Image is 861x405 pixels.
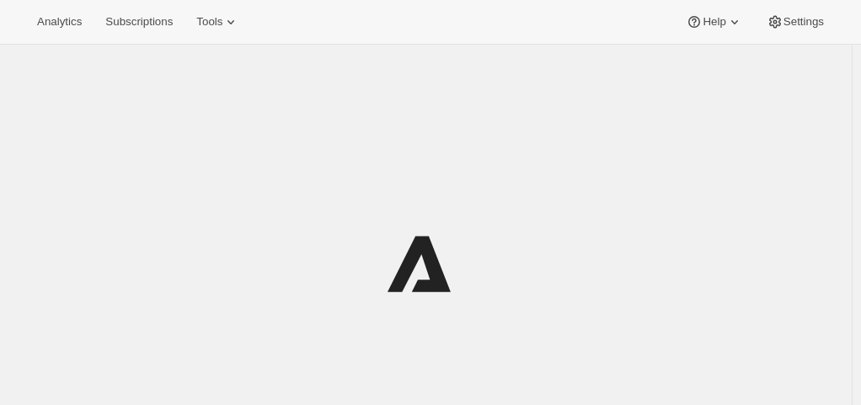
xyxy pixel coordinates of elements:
button: Tools [186,10,249,34]
span: Analytics [37,15,82,29]
span: Subscriptions [105,15,173,29]
span: Help [703,15,725,29]
span: Settings [783,15,824,29]
button: Help [676,10,752,34]
button: Analytics [27,10,92,34]
span: Tools [196,15,222,29]
button: Subscriptions [95,10,183,34]
button: Settings [757,10,834,34]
